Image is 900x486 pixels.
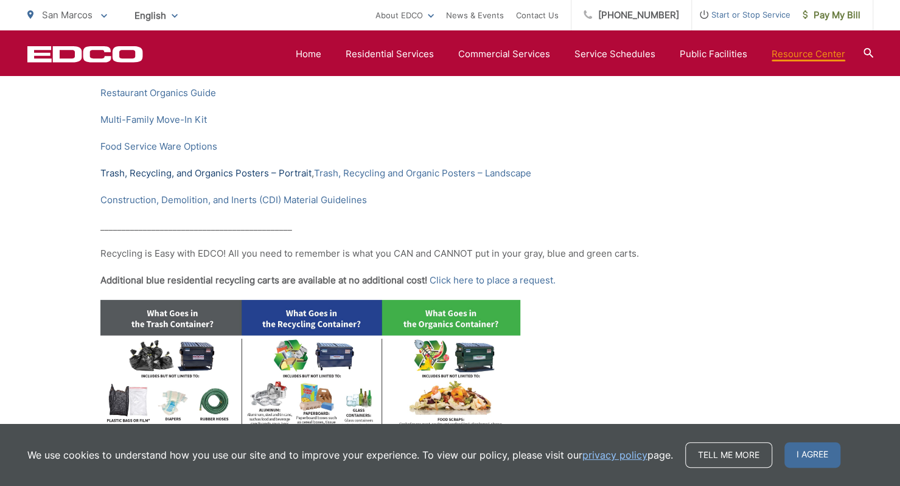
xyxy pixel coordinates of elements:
a: EDCD logo. Return to the homepage. [27,46,143,63]
a: Public Facilities [680,47,747,61]
a: Trash, Recycling and Organic Posters – Landscape [314,166,531,181]
a: Service Schedules [574,47,655,61]
a: Food Service Ware Options [100,139,217,154]
a: Resource Center [772,47,845,61]
a: News & Events [446,8,504,23]
a: Trash, Recycling, and Organics Posters – Portrait [100,166,312,181]
p: , [100,166,800,181]
span: I agree [784,442,840,468]
p: We use cookies to understand how you use our site and to improve your experience. To view our pol... [27,448,673,462]
a: Multi-Family Move-In Kit [100,113,207,127]
a: privacy policy [582,448,647,462]
span: San Marcos [42,9,92,21]
strong: Additional blue residential recycling carts are available at no additional cost! [100,274,427,286]
a: Home [296,47,321,61]
a: Restaurant Organics Guide [100,86,216,100]
a: About EDCO [375,8,434,23]
a: Tell me more [685,442,772,468]
a: Residential Services [346,47,434,61]
a: Click here to place a request. [430,273,556,288]
p: Recycling is Easy with EDCO! All you need to remember is what you CAN and CANNOT put in your gray... [100,246,800,261]
a: Construction, Demolition, and Inerts (CDI) Material Guidelines [100,193,367,207]
span: Pay My Bill [803,8,860,23]
p: _____________________________________________ [100,220,800,234]
a: Contact Us [516,8,559,23]
a: Commercial Services [458,47,550,61]
span: English [125,5,187,26]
